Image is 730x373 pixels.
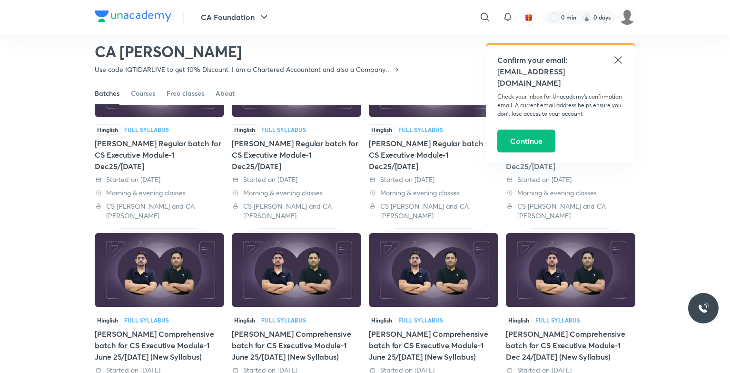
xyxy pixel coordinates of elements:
a: Free classes [167,82,204,105]
div: Morning & evening classes [232,188,361,198]
span: Hinglish [232,315,257,325]
button: Continue [497,130,555,152]
h5: [EMAIL_ADDRESS][DOMAIN_NAME] [497,66,624,89]
div: CS Amit Vohra and CA Iqtidar Ahmad [506,202,635,221]
div: [PERSON_NAME] Comprehensive batch for CS Executive Module-1 June 25/[DATE] (New Syllabus) [369,328,498,363]
span: Hinglish [506,315,532,325]
button: CA Foundation [195,8,276,27]
div: Morning & evening classes [506,188,635,198]
a: About [216,82,235,105]
img: Thumbnail [232,233,361,307]
span: Hinglish [369,124,395,135]
p: Check your inbox for Unacademy’s confirmation email. A current email address helps ensure you don... [497,92,624,118]
img: avatar [524,13,533,21]
div: Shikhar Regular batch for CS Executive Module-1 Dec25/Jun26 [95,38,224,221]
span: Hinglish [95,315,120,325]
div: Courses [131,89,155,98]
div: About [216,89,235,98]
span: Hinglish [95,124,120,135]
span: Hinglish [232,124,257,135]
img: sakshi Pathak [619,9,635,25]
img: Company Logo [95,10,171,22]
img: streak [582,12,592,22]
div: [PERSON_NAME] Regular batch for CS Executive Module-1 Dec25/[DATE] [95,138,224,172]
div: Full Syllabus [398,317,443,323]
div: Full Syllabus [398,127,443,132]
div: Started on 29 Aug 2025 [95,175,224,184]
div: Full Syllabus [124,317,169,323]
div: Free classes [167,89,204,98]
div: Started on 19 May 2025 [506,175,635,184]
div: Full Syllabus [535,317,580,323]
a: Courses [131,82,155,105]
div: CS Amit Vohra and CA Iqtidar Ahmad [232,202,361,221]
div: Morning & evening classes [95,188,224,198]
div: [PERSON_NAME] Comprehensive batch for CS Executive Module-1 June 25/[DATE] (New Syllabus) [95,328,224,363]
a: Batches [95,82,119,105]
div: Full Syllabus [261,317,306,323]
div: Shikhar Regular batch for CS Executive Module-1 Dec25/Jun26 [232,38,361,221]
div: Batches [95,89,119,98]
img: Thumbnail [95,233,224,307]
div: [PERSON_NAME] Regular batch for CS Executive Module-1 Dec25/[DATE] [232,138,361,172]
button: avatar [521,10,536,25]
div: [PERSON_NAME] Comprehensive batch for CS Executive Module-1 June 25/[DATE] (New Syllabus) [232,328,361,363]
div: Full Syllabus [261,127,306,132]
img: Thumbnail [369,233,498,307]
div: Started on 21 Jul 2025 [232,175,361,184]
div: Morning & evening classes [369,188,498,198]
div: CS Amit Vohra and CA Iqtidar Ahmad [95,202,224,221]
img: Thumbnail [506,233,635,307]
h5: Confirm your email: [497,54,624,66]
img: ttu [698,302,709,314]
p: Use code IQTIDARLIVE to get 10% Discount. I am a Chartered Accountant and also a Company Secretar... [95,65,393,74]
div: [PERSON_NAME] Regular batch for CS Executive Module-1 Dec25/[DATE] [369,138,498,172]
div: Started on 16 Jun 2025 [369,175,498,184]
div: Shikhar Regular batch for CS Executive Module-1 Dec25/Jun26 [369,38,498,221]
div: CS Amit Vohra and CA Iqtidar Ahmad [369,202,498,221]
span: Hinglish [369,315,395,325]
div: Full Syllabus [124,127,169,132]
a: Company Logo [95,10,171,24]
div: [PERSON_NAME] Comprehensive batch for CS Executive Module-1 Dec 24/[DATE] (New Syllabus) [506,328,635,363]
h2: CA [PERSON_NAME] [95,42,401,61]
